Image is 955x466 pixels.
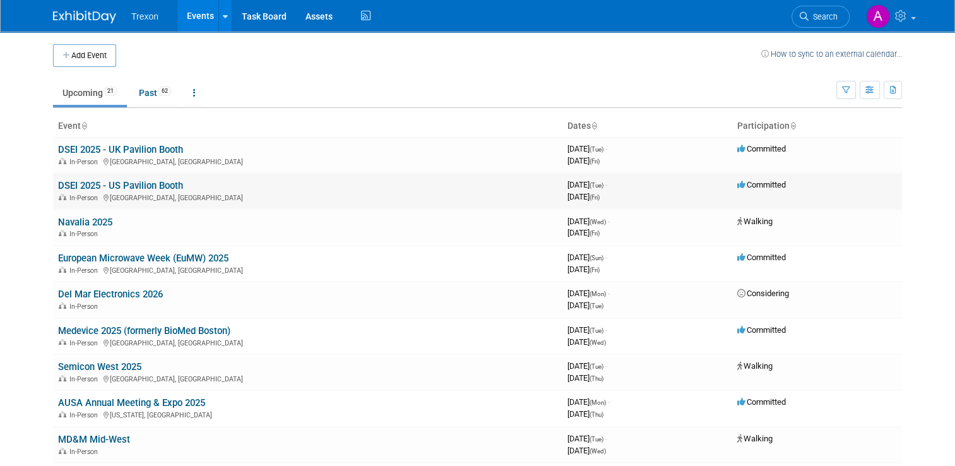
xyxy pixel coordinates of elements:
span: (Thu) [590,411,603,418]
span: (Fri) [590,266,600,273]
span: [DATE] [567,373,603,383]
span: (Tue) [590,363,603,370]
span: [DATE] [567,361,607,371]
div: [US_STATE], [GEOGRAPHIC_DATA] [58,409,557,419]
img: In-Person Event [59,302,66,309]
a: Semicon West 2025 [58,361,141,373]
span: [DATE] [567,325,607,335]
img: In-Person Event [59,339,66,345]
span: In-Person [69,375,102,383]
button: Add Event [53,44,116,67]
img: In-Person Event [59,375,66,381]
span: Committed [737,144,786,153]
span: [DATE] [567,180,607,189]
img: In-Person Event [59,266,66,273]
span: Search [809,12,838,21]
th: Dates [562,116,732,137]
span: [DATE] [567,253,607,262]
span: [DATE] [567,265,600,274]
span: (Wed) [590,339,606,346]
a: DSEI 2025 - UK Pavilion Booth [58,144,183,155]
span: [DATE] [567,409,603,419]
span: [DATE] [567,434,607,443]
span: (Fri) [590,158,600,165]
span: [DATE] [567,397,610,407]
a: Upcoming21 [53,81,127,105]
a: European Microwave Week (EuMW) 2025 [58,253,228,264]
span: (Tue) [590,327,603,334]
img: ExhibitDay [53,11,116,23]
span: Committed [737,180,786,189]
th: Event [53,116,562,137]
a: Sort by Participation Type [790,121,796,131]
div: [GEOGRAPHIC_DATA], [GEOGRAPHIC_DATA] [58,373,557,383]
span: - [608,217,610,226]
span: - [605,180,607,189]
span: (Fri) [590,230,600,237]
span: (Tue) [590,182,603,189]
a: Past62 [129,81,181,105]
span: [DATE] [567,192,600,201]
span: (Fri) [590,194,600,201]
span: - [605,434,607,443]
span: In-Person [69,448,102,456]
a: How to sync to an external calendar... [761,49,902,59]
span: (Sun) [590,254,603,261]
img: In-Person Event [59,230,66,236]
img: In-Person Event [59,448,66,454]
span: [DATE] [567,446,606,455]
span: [DATE] [567,144,607,153]
a: MD&M Mid-West [58,434,130,445]
img: In-Person Event [59,411,66,417]
span: - [608,289,610,298]
span: 21 [104,87,117,96]
span: In-Person [69,302,102,311]
div: [GEOGRAPHIC_DATA], [GEOGRAPHIC_DATA] [58,265,557,275]
span: Committed [737,253,786,262]
span: (Mon) [590,399,606,406]
span: - [605,325,607,335]
span: (Tue) [590,302,603,309]
span: (Thu) [590,375,603,382]
span: (Mon) [590,290,606,297]
img: In-Person Event [59,158,66,164]
img: Anna-Marie Lance [866,4,890,28]
span: Considering [737,289,789,298]
span: [DATE] [567,156,600,165]
a: Medevice 2025 (formerly BioMed Boston) [58,325,230,337]
span: [DATE] [567,228,600,237]
a: Sort by Event Name [81,121,87,131]
span: In-Person [69,158,102,166]
span: In-Person [69,266,102,275]
span: Trexon [131,11,158,21]
span: Walking [737,361,773,371]
span: (Wed) [590,448,606,455]
div: [GEOGRAPHIC_DATA], [GEOGRAPHIC_DATA] [58,337,557,347]
span: Walking [737,217,773,226]
span: Walking [737,434,773,443]
a: AUSA Annual Meeting & Expo 2025 [58,397,205,409]
span: In-Person [69,194,102,202]
span: 62 [158,87,172,96]
span: [DATE] [567,289,610,298]
span: - [605,361,607,371]
span: [DATE] [567,217,610,226]
th: Participation [732,116,902,137]
a: Navalia 2025 [58,217,112,228]
span: Committed [737,325,786,335]
span: (Wed) [590,218,606,225]
span: Committed [737,397,786,407]
span: - [605,253,607,262]
span: [DATE] [567,301,603,310]
span: (Tue) [590,436,603,443]
div: [GEOGRAPHIC_DATA], [GEOGRAPHIC_DATA] [58,156,557,166]
img: In-Person Event [59,194,66,200]
span: In-Person [69,230,102,238]
span: - [605,144,607,153]
span: In-Person [69,411,102,419]
a: Search [792,6,850,28]
span: In-Person [69,339,102,347]
a: Del Mar Electronics 2026 [58,289,163,300]
span: (Tue) [590,146,603,153]
span: - [608,397,610,407]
